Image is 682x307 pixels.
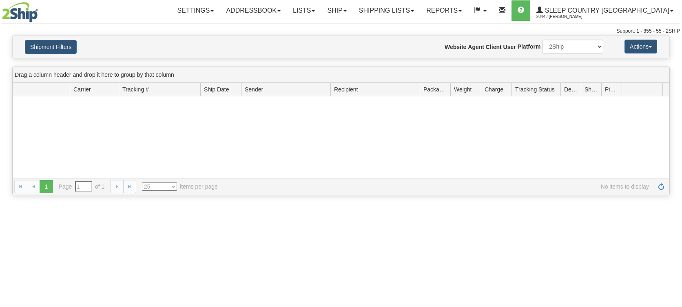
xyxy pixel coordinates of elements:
[73,85,91,93] span: Carrier
[518,42,541,51] label: Platform
[655,180,668,193] a: Refresh
[204,85,229,93] span: Ship Date
[353,0,420,21] a: Shipping lists
[2,2,38,22] img: logo2044.jpg
[605,85,618,93] span: Pickup Status
[420,0,468,21] a: Reports
[564,85,578,93] span: Delivery Status
[25,40,77,54] button: Shipment Filters
[624,40,657,53] button: Actions
[530,0,680,21] a: Sleep Country [GEOGRAPHIC_DATA] 2044 / [PERSON_NAME]
[334,85,358,93] span: Recipient
[245,85,263,93] span: Sender
[454,85,472,93] span: Weight
[13,67,669,83] div: grid grouping header
[445,43,466,51] label: Website
[503,43,516,51] label: User
[122,85,149,93] span: Tracking #
[287,0,321,21] a: Lists
[585,85,598,93] span: Shipment Issues
[59,181,105,192] span: Page of 1
[220,0,287,21] a: Addressbook
[486,43,502,51] label: Client
[229,182,649,191] span: No items to display
[468,43,484,51] label: Agent
[40,180,53,193] span: 1
[171,0,220,21] a: Settings
[423,85,447,93] span: Packages
[2,28,680,35] div: Support: 1 - 855 - 55 - 2SHIP
[142,182,218,191] span: items per page
[321,0,352,21] a: Ship
[485,85,503,93] span: Charge
[515,85,555,93] span: Tracking Status
[536,13,598,21] span: 2044 / [PERSON_NAME]
[543,7,669,14] span: Sleep Country [GEOGRAPHIC_DATA]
